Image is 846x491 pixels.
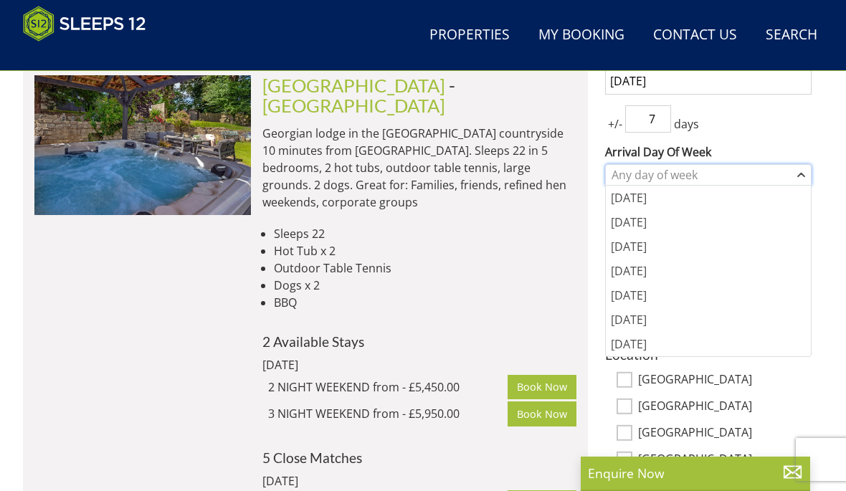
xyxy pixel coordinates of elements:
p: Enquire Now [588,464,803,482]
h4: 2 Available Stays [262,334,576,349]
iframe: Customer reviews powered by Trustpilot [16,50,166,62]
img: Sleeps 12 [23,6,146,42]
li: Sleeps 22 [274,225,576,242]
div: [DATE] [606,234,811,259]
a: My Booking [533,19,630,52]
div: [DATE] [606,308,811,332]
a: [GEOGRAPHIC_DATA] [262,95,445,116]
div: [DATE] [606,259,811,283]
div: 3 NIGHT WEEKEND from - £5,950.00 [268,405,508,422]
a: Book Now [508,375,576,399]
div: [DATE] [262,356,451,373]
label: [GEOGRAPHIC_DATA] [638,399,812,415]
li: Dogs x 2 [274,277,576,294]
h4: 5 Close Matches [262,450,576,465]
input: Arrival Date [605,67,812,95]
span: - [262,75,455,116]
div: [DATE] [606,283,811,308]
label: [GEOGRAPHIC_DATA] [638,373,812,388]
label: Arrival Day Of Week [605,143,812,161]
a: [GEOGRAPHIC_DATA] [262,75,445,96]
div: 2 NIGHT WEEKEND from - £5,450.00 [268,378,508,396]
div: Combobox [605,164,812,186]
img: open-uri20250716-22-em0v1f.original. [34,75,251,215]
li: Outdoor Table Tennis [274,259,576,277]
p: Georgian lodge in the [GEOGRAPHIC_DATA] countryside 10 minutes from [GEOGRAPHIC_DATA]. Sleeps 22 ... [262,125,576,211]
a: Properties [424,19,515,52]
a: Search [760,19,823,52]
a: Contact Us [647,19,743,52]
div: [DATE] [262,472,451,490]
span: +/- [605,115,625,133]
div: [DATE] [606,332,811,356]
label: [GEOGRAPHIC_DATA] [638,452,812,468]
h3: Location [605,347,812,362]
li: BBQ [274,294,576,311]
div: Any day of week [608,167,794,183]
div: [DATE] [606,210,811,234]
span: days [671,115,702,133]
div: [DATE] [606,186,811,210]
label: [GEOGRAPHIC_DATA] [638,426,812,442]
li: Hot Tub x 2 [274,242,576,259]
a: Book Now [508,401,576,426]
